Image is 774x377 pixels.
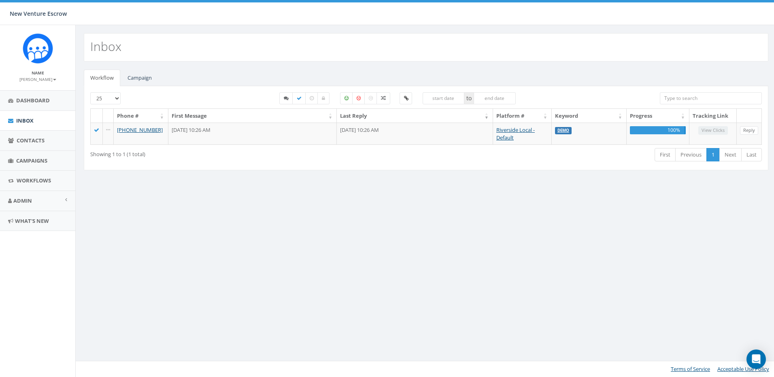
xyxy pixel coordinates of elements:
[706,148,720,161] a: 1
[10,10,67,17] span: New Venture Escrow
[627,109,689,123] th: Progress: activate to sort column ascending
[552,109,627,123] th: Keyword: activate to sort column ascending
[16,117,34,124] span: Inbox
[557,128,569,133] a: DEMO
[630,126,686,134] div: 100%
[17,137,45,144] span: Contacts
[376,92,390,104] label: Mixed
[675,148,707,161] a: Previous
[423,92,465,104] input: start date
[400,92,412,104] label: Clicked
[292,92,306,104] label: Completed
[19,76,56,82] small: [PERSON_NAME]
[17,177,51,184] span: Workflows
[689,109,737,123] th: Tracking Link
[717,365,769,373] a: Acceptable Use Policy
[19,75,56,83] a: [PERSON_NAME]
[16,157,47,164] span: Campaigns
[16,97,50,104] span: Dashboard
[340,92,353,104] label: Positive
[671,365,710,373] a: Terms of Service
[660,92,761,104] input: Type to search
[655,148,676,161] a: First
[719,148,742,161] a: Next
[90,147,363,158] div: Showing 1 to 1 (1 total)
[746,349,766,369] div: Open Intercom Messenger
[740,126,758,135] a: Reply
[168,123,337,144] td: [DATE] 10:26 AM
[317,92,330,104] label: Closed
[337,109,493,123] th: Last Reply: activate to sort column ascending
[337,123,493,144] td: [DATE] 10:26 AM
[474,92,516,104] input: end date
[464,92,474,104] span: to
[84,70,120,86] a: Workflow
[493,109,552,123] th: Platform #: activate to sort column ascending
[23,33,53,64] img: Rally_Corp_Icon_1.png
[364,92,377,104] label: Neutral
[32,70,44,76] small: Name
[279,92,293,104] label: Started
[117,126,163,133] a: [PHONE_NUMBER]
[352,92,365,104] label: Negative
[114,109,168,123] th: Phone #: activate to sort column ascending
[496,126,535,141] a: Riverside Local - Default
[168,109,337,123] th: First Message: activate to sort column ascending
[13,197,32,204] span: Admin
[305,92,318,104] label: Expired
[15,217,49,225] span: What's New
[90,40,121,53] h2: Inbox
[121,70,158,86] a: Campaign
[741,148,762,161] a: Last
